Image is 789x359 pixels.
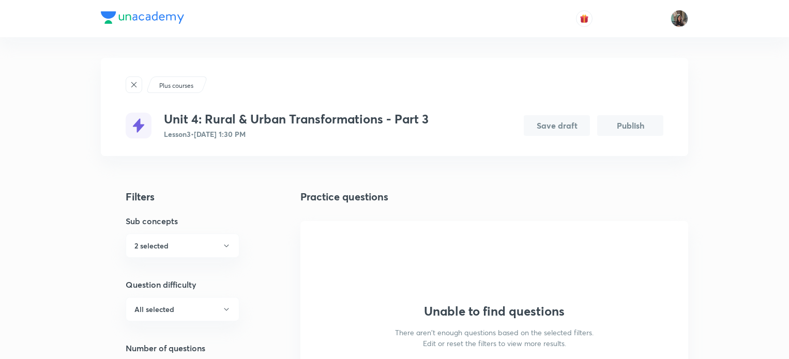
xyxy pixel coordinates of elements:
img: avatar [580,14,589,23]
h5: Number of questions [126,342,239,354]
h5: Question difficulty [126,278,239,291]
iframe: Help widget launcher [697,319,778,348]
button: All selected [126,297,239,321]
p: Edit or reset the filters to view more results. [395,338,594,349]
h6: All selected [134,304,174,315]
img: searching [474,254,515,295]
h3: Unable to find questions [424,304,565,319]
button: Save draft [524,115,590,136]
h5: Sub concepts [126,215,239,227]
button: 2 selected [126,233,239,258]
h3: Unit 4: Rural & Urban Transformations - Part 3 [164,112,429,127]
h4: Practice questions [300,189,688,205]
img: Yashika Sanjay Hargunani [671,10,688,27]
img: Company Logo [101,11,184,24]
img: course-icon [126,112,151,139]
p: Plus courses [159,81,193,90]
p: There aren't enough questions based on the selected filters. [395,327,594,349]
button: Publish [597,115,663,136]
a: Company Logo [101,11,184,26]
a: Plus courses [158,81,195,90]
button: avatar [576,10,593,27]
p: Lesson 3 • [DATE] 1:30 PM [164,129,429,139]
h4: Filters [126,189,239,205]
h6: 2 selected [134,240,169,251]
